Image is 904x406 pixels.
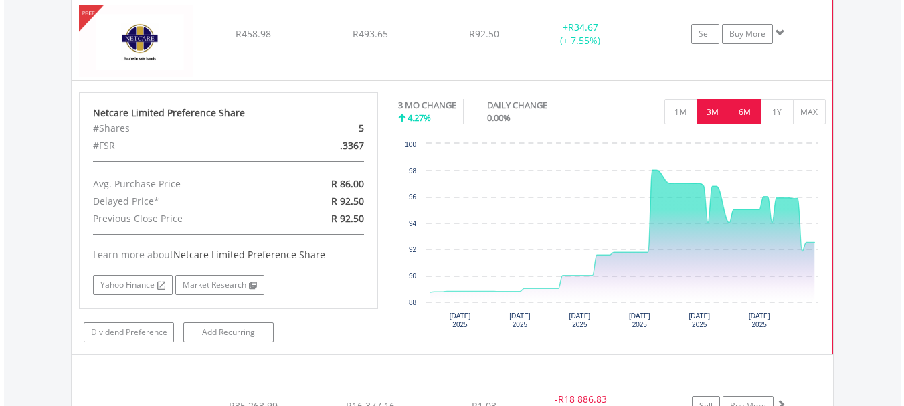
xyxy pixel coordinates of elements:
[409,220,417,227] text: 94
[84,322,174,342] a: Dividend Preference
[331,212,364,225] span: R 92.50
[664,99,697,124] button: 1M
[331,177,364,190] span: R 86.00
[409,272,417,280] text: 90
[83,175,277,193] div: Avg. Purchase Price
[353,27,388,40] span: R493.65
[530,21,630,47] div: + (+ 7.55%)
[398,137,825,338] svg: Interactive chart
[409,299,417,306] text: 88
[83,137,277,155] div: #FSR
[398,137,826,338] div: Chart. Highcharts interactive chart.
[569,312,591,328] text: [DATE] 2025
[487,112,511,124] span: 0.00%
[173,248,325,261] span: Netcare Limited Preference Share
[408,112,431,124] span: 4.27%
[469,27,499,40] span: R92.50
[722,24,773,44] a: Buy More
[409,246,417,253] text: 92
[697,99,729,124] button: 3M
[509,312,531,328] text: [DATE] 2025
[83,120,277,137] div: #Shares
[93,275,173,295] a: Yahoo Finance
[175,275,264,295] a: Market Research
[277,137,374,155] div: .3367
[568,21,598,33] span: R34.67
[83,210,277,227] div: Previous Close Price
[409,193,417,201] text: 96
[83,193,277,210] div: Delayed Price*
[793,99,826,124] button: MAX
[236,27,271,40] span: R458.98
[558,393,607,405] span: R18 886.83
[93,106,365,120] div: Netcare Limited Preference Share
[398,99,456,112] div: 3 MO CHANGE
[405,141,416,148] text: 100
[277,120,374,137] div: 5
[450,312,471,328] text: [DATE] 2025
[79,5,194,77] img: EQU.ZA.NTCP.png
[761,99,794,124] button: 1Y
[691,24,719,44] a: Sell
[409,167,417,175] text: 98
[749,312,770,328] text: [DATE] 2025
[629,312,650,328] text: [DATE] 2025
[487,99,594,112] div: DAILY CHANGE
[93,248,365,262] div: Learn more about
[689,312,710,328] text: [DATE] 2025
[183,322,274,342] a: Add Recurring
[331,195,364,207] span: R 92.50
[729,99,761,124] button: 6M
